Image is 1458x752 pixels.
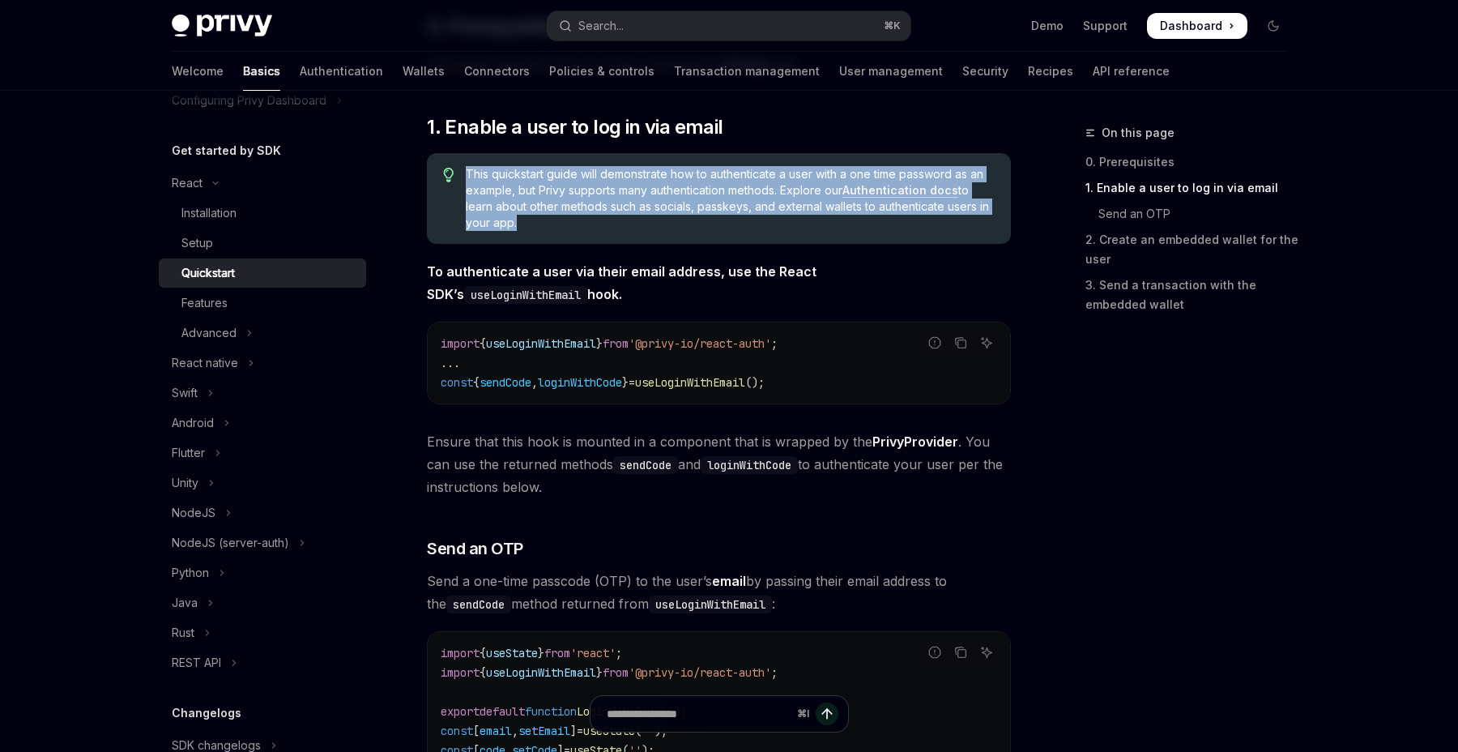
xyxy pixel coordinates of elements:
code: loginWithCode [701,456,798,474]
h5: Changelogs [172,703,241,723]
span: loginWithCode [538,375,622,390]
span: '@privy-io/react-auth' [629,665,771,680]
a: Send an OTP [1085,201,1299,227]
button: Toggle NodeJS section [159,498,366,528]
span: '@privy-io/react-auth' [629,336,771,351]
span: ⌘ K [884,19,901,32]
span: from [544,646,570,660]
a: Features [159,288,366,318]
strong: email [712,573,746,589]
button: Ask AI [976,642,997,663]
span: 1. Enable a user to log in via email [427,114,723,140]
button: Report incorrect code [924,332,945,353]
span: { [473,375,480,390]
a: Basics [243,52,280,91]
input: Ask a question... [607,696,791,732]
div: Quickstart [181,263,235,283]
button: Toggle dark mode [1260,13,1286,39]
a: Recipes [1028,52,1073,91]
span: import [441,665,480,680]
div: Setup [181,233,213,253]
span: Ensure that this hook is mounted in a component that is wrapped by the . You can use the returned... [427,430,1011,498]
span: { [480,665,486,680]
span: ... [441,356,460,370]
a: Transaction management [674,52,820,91]
button: Toggle Flutter section [159,438,366,468]
a: Authentication docs [842,183,958,198]
a: Welcome [172,52,224,91]
div: Flutter [172,443,205,463]
span: { [480,646,486,660]
a: API reference [1093,52,1170,91]
a: Support [1083,18,1128,34]
div: React [172,173,202,193]
div: Advanced [181,323,237,343]
span: } [538,646,544,660]
button: Toggle Java section [159,588,366,617]
a: Security [962,52,1008,91]
div: Swift [172,383,198,403]
a: Dashboard [1147,13,1247,39]
button: Toggle Swift section [159,378,366,408]
a: Demo [1031,18,1064,34]
code: useLoginWithEmail [464,286,587,304]
button: Toggle Android section [159,408,366,438]
div: NodeJS [172,503,215,523]
code: useLoginWithEmail [649,596,772,613]
span: Send a one-time passcode (OTP) to the user’s by passing their email address to the method returne... [427,570,1011,615]
h5: Get started by SDK [172,141,281,160]
button: Toggle Rust section [159,618,366,647]
a: User management [839,52,943,91]
span: from [603,665,629,680]
span: { [480,336,486,351]
span: useLoginWithEmail [486,336,596,351]
button: Toggle REST API section [159,648,366,677]
button: Copy the contents from the code block [950,642,971,663]
span: import [441,336,480,351]
div: Python [172,563,209,583]
span: const [441,375,473,390]
a: 1. Enable a user to log in via email [1085,175,1299,201]
span: This quickstart guide will demonstrate how to authenticate a user with a one time password as an ... [466,166,995,231]
button: Ask AI [976,332,997,353]
span: ; [616,646,622,660]
span: useLoginWithEmail [486,665,596,680]
span: } [622,375,629,390]
button: Open search [548,11,910,41]
button: Send message [816,703,838,725]
a: Quickstart [159,258,366,288]
button: Toggle React native section [159,348,366,378]
span: 'react' [570,646,616,660]
div: Android [172,413,214,433]
span: } [596,336,603,351]
a: 2. Create an embedded wallet for the user [1085,227,1299,272]
button: Toggle React section [159,169,366,198]
img: dark logo [172,15,272,37]
code: sendCode [613,456,678,474]
span: useLoginWithEmail [635,375,745,390]
a: PrivyProvider [872,434,958,451]
strong: To authenticate a user via their email address, use the React SDK’s hook. [427,263,816,302]
div: Features [181,293,228,313]
span: Dashboard [1160,18,1222,34]
div: Installation [181,203,237,223]
button: Copy the contents from the code block [950,332,971,353]
span: Send an OTP [427,537,523,560]
span: On this page [1102,123,1174,143]
div: React native [172,353,238,373]
span: ; [771,336,778,351]
a: Setup [159,229,366,258]
span: sendCode [480,375,531,390]
div: Search... [578,16,624,36]
span: ; [771,665,778,680]
span: } [596,665,603,680]
button: Toggle NodeJS (server-auth) section [159,528,366,558]
div: Unity [172,473,198,493]
button: Toggle Advanced section [159,318,366,348]
svg: Tip [443,168,454,182]
a: Policies & controls [549,52,654,91]
a: Wallets [403,52,445,91]
div: Java [172,593,198,613]
div: Rust [172,623,194,643]
div: NodeJS (server-auth) [172,533,289,553]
